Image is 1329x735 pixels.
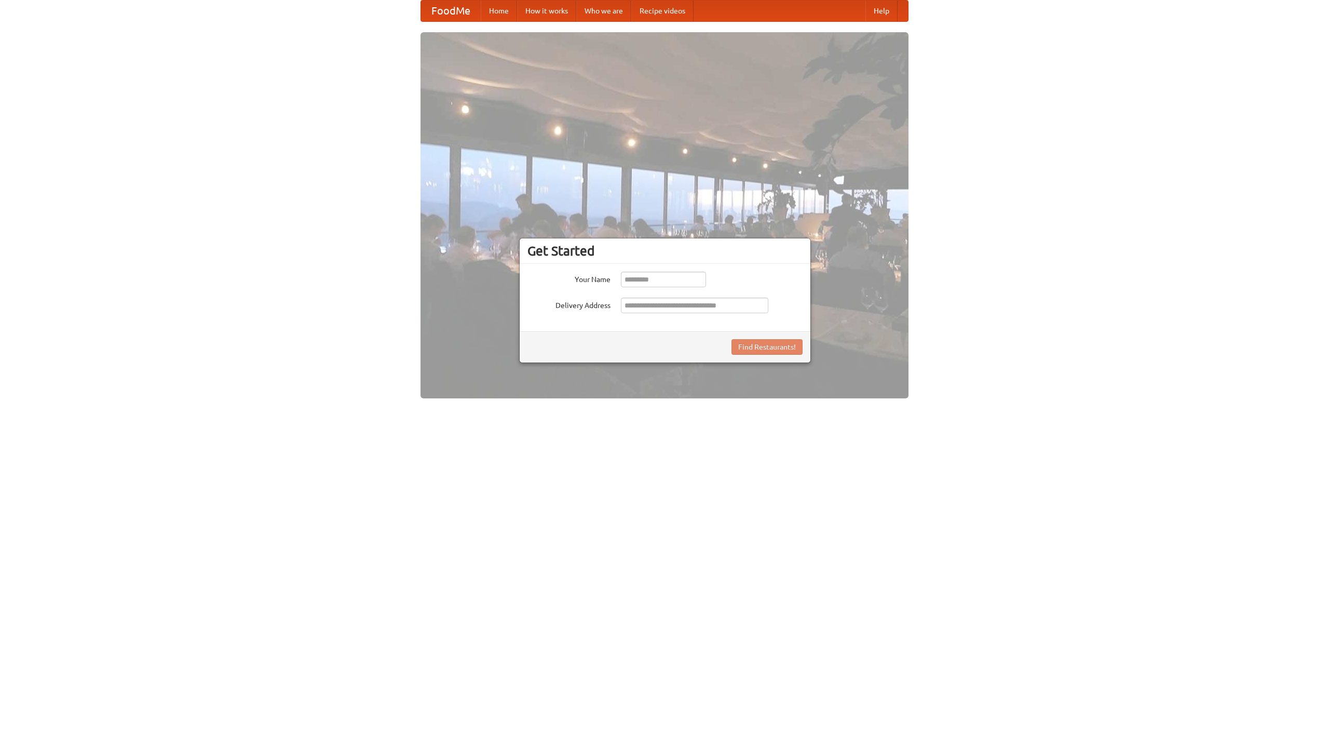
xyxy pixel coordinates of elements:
a: Home [481,1,517,21]
a: Recipe videos [631,1,694,21]
button: Find Restaurants! [731,339,803,355]
label: Delivery Address [527,298,611,311]
a: Help [865,1,898,21]
a: How it works [517,1,576,21]
a: FoodMe [421,1,481,21]
a: Who we are [576,1,631,21]
label: Your Name [527,272,611,285]
h3: Get Started [527,243,803,259]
